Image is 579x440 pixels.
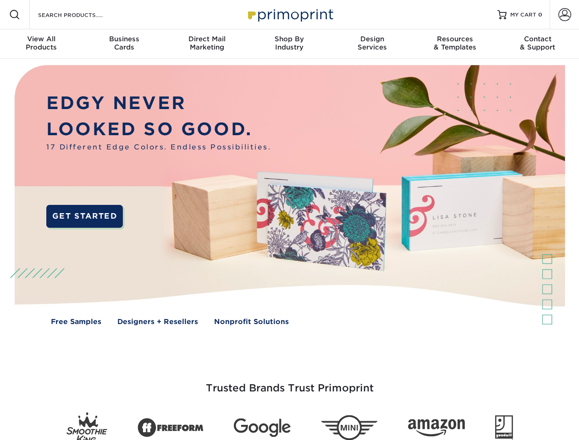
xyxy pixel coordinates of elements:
img: Amazon [408,419,465,437]
span: 0 [538,11,542,18]
div: Cards [83,35,165,51]
a: GET STARTED [46,205,123,228]
div: Industry [248,35,331,51]
h3: Trusted Brands Trust Primoprint [22,360,558,405]
span: Direct Mail [165,35,248,43]
div: Services [331,35,414,51]
div: Marketing [165,35,248,51]
span: Design [331,35,414,43]
a: Designers + Resellers [117,317,198,327]
span: MY CART [510,11,536,19]
a: Direct MailMarketing [165,29,248,59]
a: Nonprofit Solutions [214,317,289,327]
div: & Support [496,35,579,51]
a: BusinessCards [83,29,165,59]
img: Primoprint [244,5,336,24]
span: 17 Different Edge Colors. Endless Possibilities. [46,142,271,153]
span: Shop By [248,35,331,43]
p: LOOKED SO GOOD. [46,116,271,143]
span: Contact [496,35,579,43]
input: SEARCH PRODUCTS..... [37,9,127,20]
img: Goodwill [495,415,513,440]
div: & Templates [414,35,496,51]
a: DesignServices [331,29,414,59]
p: EDGY NEVER [46,90,271,116]
a: Shop ByIndustry [248,29,331,59]
a: Free Samples [51,317,101,327]
span: Resources [414,35,496,43]
img: Google [234,418,291,437]
a: Contact& Support [496,29,579,59]
span: Business [83,35,165,43]
a: Resources& Templates [414,29,496,59]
